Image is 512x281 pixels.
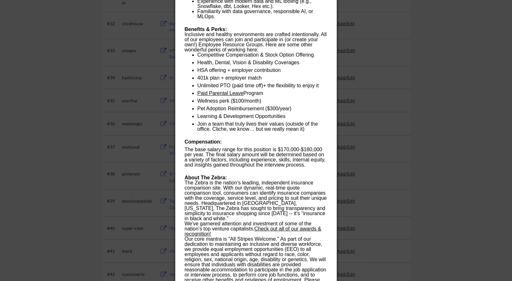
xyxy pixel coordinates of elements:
p: The base salary range for this position is $170,000-$180,000 per year. The final salary amount wi... [185,147,327,168]
a: Check out all of our awards & recognition! [185,226,321,237]
p: Join a team that truly lives their values (outside of the office. Cliche, we know… but we really ... [197,121,327,132]
p: Wellness perk ($100/month) [197,98,327,106]
strong: Compensation: [185,139,222,144]
p: Familiarity with data governance, responsible AI, or MLOps. [197,9,327,19]
p: Unlimited PTO (paid time off)+ the flexibility to enjoy it [197,83,327,91]
p: Learning & Development Opportunities [197,114,327,121]
p: Pet Adoption Reimbursement ($300/year) [197,106,327,114]
p: 401k plan + employer match [197,75,327,83]
p: Program [197,91,327,98]
strong: Benefits & Perks: [185,27,227,32]
p: HSA offering + employer contribution [197,68,327,75]
strong: About The Zebra: [185,175,227,180]
p: The Zebra is the nation’s leading, independent insurance comparison site. With our dynamic, real-... [185,180,327,221]
p: We've garnered attention and investment of some of the nation’s top venture capitalists. [185,221,327,237]
p: Competitive Compensation & Stock Option Offering [197,52,327,60]
a: Paid Parental Leave [197,90,243,96]
p: Health, Dental, Vision & Disability Coverages [197,60,327,68]
p: Inclusive and healthy environments are crafted intentionally. All of our employees can join and p... [185,32,327,52]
